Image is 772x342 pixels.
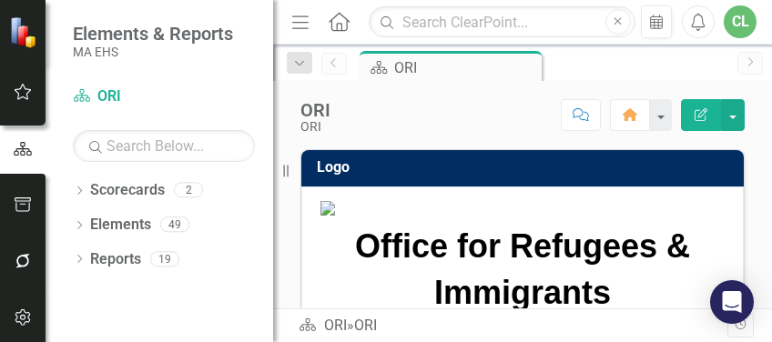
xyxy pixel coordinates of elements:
span: Elements & Reports [73,23,233,45]
div: 2 [174,183,203,198]
img: Document.png [320,201,725,216]
img: ClearPoint Strategy [8,15,42,49]
div: ORI [300,100,330,120]
div: » [299,316,727,337]
div: Open Intercom Messenger [710,280,754,324]
div: ORI [394,56,537,79]
button: CL [724,5,757,38]
a: Elements [90,215,151,236]
div: 19 [150,251,179,267]
a: Scorecards [90,180,165,201]
div: 49 [160,217,189,233]
input: Search ClearPoint... [369,6,635,38]
a: Reports [90,249,141,270]
div: ORI [300,120,330,134]
strong: Office for Refugees & Immigrants [355,227,690,311]
h3: Logo [317,159,735,176]
small: MA EHS [73,45,233,59]
a: ORI [324,317,347,334]
a: ORI [73,86,255,107]
div: ORI [354,317,377,334]
input: Search Below... [73,130,255,162]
